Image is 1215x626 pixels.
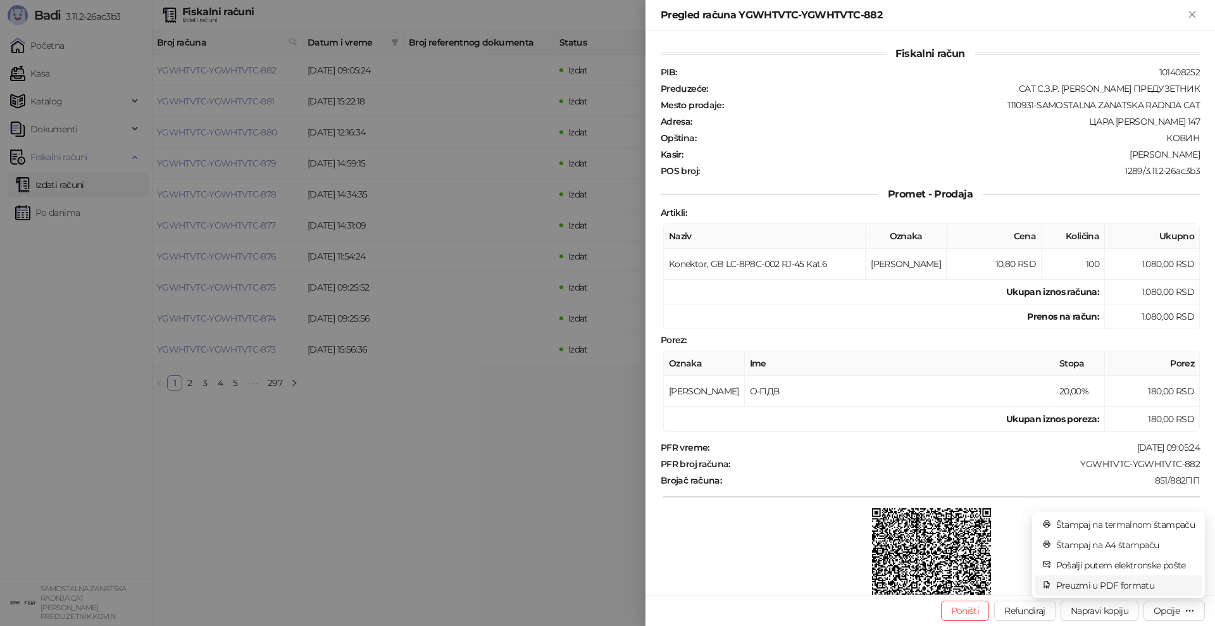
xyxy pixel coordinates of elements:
[1056,538,1195,552] span: Štampaj na A4 štampaču
[661,458,730,470] strong: PFR broj računa :
[947,249,1042,280] td: 10,80 RSD
[947,224,1042,249] th: Cena
[661,66,676,78] strong: PIB :
[941,601,990,621] button: Poništi
[709,83,1201,94] div: CAT С.З.Р. [PERSON_NAME] ПРЕДУЗЕТНИК
[1054,351,1105,376] th: Stopa
[1071,605,1128,617] span: Napravi kopiju
[1154,605,1180,617] div: Opcije
[1105,224,1200,249] th: Ukupno
[661,83,708,94] strong: Preduzeće :
[678,66,1201,78] div: 101408252
[1027,311,1099,322] strong: Prenos na račun :
[745,351,1054,376] th: Ime
[661,334,686,346] strong: Porez :
[661,442,709,453] strong: PFR vreme :
[1006,286,1099,297] strong: Ukupan iznos računa :
[732,458,1201,470] div: YGWHTVTC-YGWHTVTC-882
[1042,224,1105,249] th: Količina
[661,149,683,160] strong: Kasir :
[664,376,745,407] td: [PERSON_NAME]
[1105,249,1200,280] td: 1.080,00 RSD
[885,47,975,59] span: Fiskalni račun
[661,8,1185,23] div: Pregled računa YGWHTVTC-YGWHTVTC-882
[878,188,983,200] span: Promet - Prodaja
[866,224,947,249] th: Oznaka
[697,132,1201,144] div: КОВИН
[661,116,692,127] strong: Adresa :
[1056,518,1195,532] span: Štampaj na termalnom štampaču
[1105,407,1200,432] td: 180,00 RSD
[1105,280,1200,304] td: 1.080,00 RSD
[994,601,1056,621] button: Refundiraj
[1143,601,1205,621] button: Opcije
[1042,249,1105,280] td: 100
[711,442,1201,453] div: [DATE] 09:05:24
[723,475,1201,486] div: 851/882ПП
[664,249,866,280] td: Konektor, GB LC-8P8C-002 RJ-45 Kat.6
[661,207,687,218] strong: Artikli :
[1105,351,1200,376] th: Porez
[684,149,1201,160] div: [PERSON_NAME]
[1105,304,1200,329] td: 1.080,00 RSD
[664,224,866,249] th: Naziv
[664,351,745,376] th: Oznaka
[866,249,947,280] td: [PERSON_NAME]
[661,132,696,144] strong: Opština :
[1061,601,1138,621] button: Napravi kopiju
[1006,413,1099,425] strong: Ukupan iznos poreza:
[725,99,1201,111] div: 1110931-SAMOSTALNA ZANATSKA RADNJA CAT
[745,376,1054,407] td: О-ПДВ
[1185,8,1200,23] button: Zatvori
[661,99,723,111] strong: Mesto prodaje :
[1105,376,1200,407] td: 180,00 RSD
[1056,579,1195,592] span: Preuzmi u PDF formatu
[1054,376,1105,407] td: 20,00%
[1056,558,1195,572] span: Pošalji putem elektronske pošte
[701,165,1201,177] div: 1289/3.11.2-26ac3b3
[661,475,721,486] strong: Brojač računa :
[694,116,1201,127] div: ЦАРА [PERSON_NAME] 147
[661,165,699,177] strong: POS broj :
